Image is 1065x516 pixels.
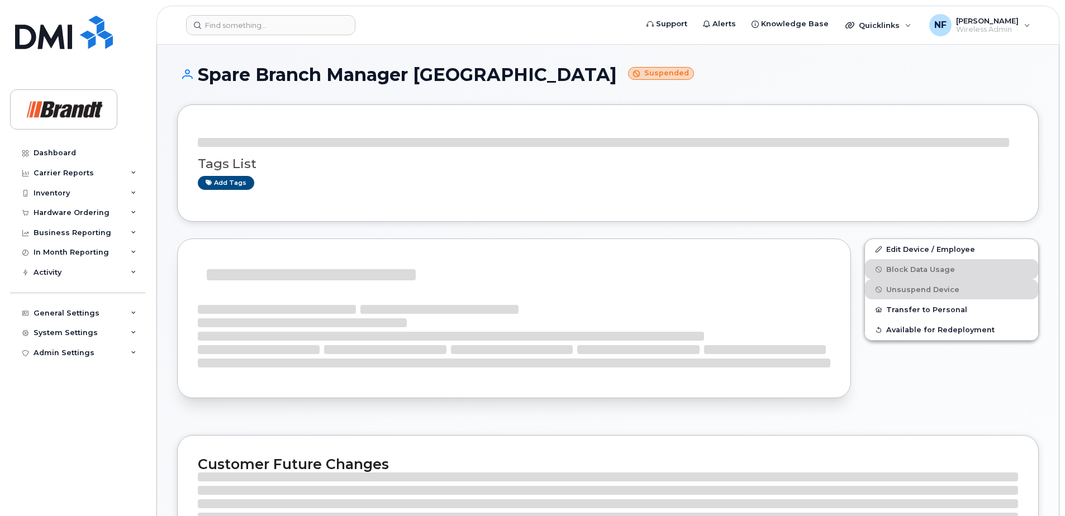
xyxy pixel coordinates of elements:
button: Transfer to Personal [865,299,1038,319]
span: Available for Redeployment [886,326,995,334]
a: Add tags [198,176,254,190]
h2: Customer Future Changes [198,456,1018,472]
h3: Tags List [198,157,1018,171]
button: Available for Redeployment [865,319,1038,340]
span: Unsuspend Device [886,285,959,294]
small: Suspended [628,67,694,80]
button: Block Data Usage [865,259,1038,279]
a: Edit Device / Employee [865,239,1038,259]
h1: Spare Branch Manager [GEOGRAPHIC_DATA] [177,65,1039,84]
button: Unsuspend Device [865,279,1038,299]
